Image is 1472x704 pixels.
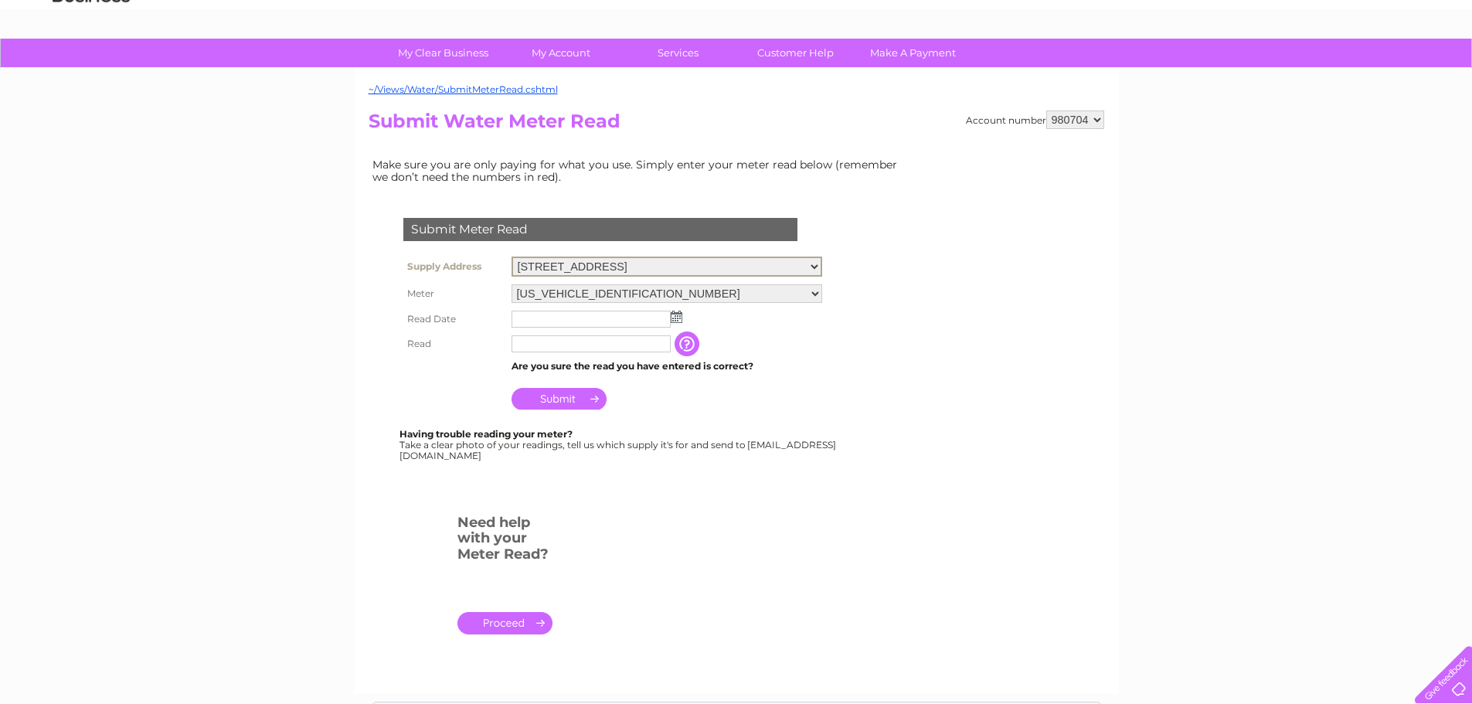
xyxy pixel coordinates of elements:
a: Blog [1338,66,1360,77]
th: Meter [399,281,508,307]
a: Energy [1239,66,1273,77]
td: Are you sure the read you have entered is correct? [508,356,826,376]
h2: Submit Water Meter Read [369,111,1104,140]
a: Telecoms [1282,66,1328,77]
img: logo.png [52,40,131,87]
th: Read Date [399,307,508,332]
img: ... [671,311,682,323]
b: Having trouble reading your meter? [399,428,573,440]
div: Submit Meter Read [403,218,797,241]
a: Water [1200,66,1229,77]
a: My Clear Business [379,39,507,67]
th: Read [399,332,508,356]
input: Submit [512,388,607,410]
div: Clear Business is a trading name of Verastar Limited (registered in [GEOGRAPHIC_DATA] No. 3667643... [372,9,1102,75]
h3: Need help with your Meter Read? [457,512,552,570]
a: My Account [497,39,624,67]
input: Information [675,332,702,356]
div: Account number [966,111,1104,129]
a: 0333 014 3131 [1181,8,1287,27]
a: Customer Help [732,39,859,67]
td: Make sure you are only paying for what you use. Simply enter your meter read below (remember we d... [369,155,909,187]
a: Services [614,39,742,67]
th: Supply Address [399,253,508,281]
a: . [457,612,552,634]
a: Log out [1421,66,1457,77]
div: Take a clear photo of your readings, tell us which supply it's for and send to [EMAIL_ADDRESS][DO... [399,429,838,461]
a: Make A Payment [849,39,977,67]
a: ~/Views/Water/SubmitMeterRead.cshtml [369,83,558,95]
a: Contact [1369,66,1407,77]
